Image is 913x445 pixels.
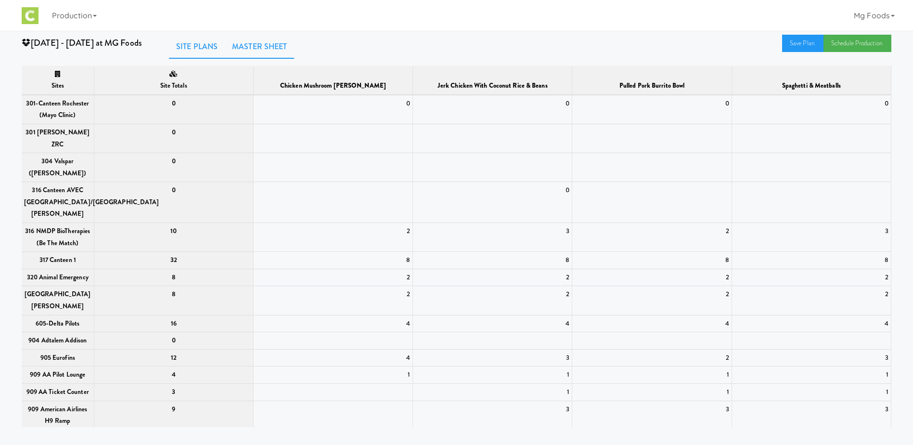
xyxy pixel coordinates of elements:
div: 4 [415,318,569,330]
th: 316 Canteen AVEC [GEOGRAPHIC_DATA]/[GEOGRAPHIC_DATA][PERSON_NAME] [22,182,94,223]
tr: 316 NMDP BioTherapies (Be the match)102323 [22,223,891,252]
div: 8 [575,254,729,266]
th: 8 [94,286,253,315]
tr: 317 Canteen 1328888 [22,252,891,269]
div: 3 [415,404,569,416]
th: 320 Animal Emergency [22,269,94,286]
th: 905 Eurofins [22,349,94,366]
th: 4 [94,366,253,384]
th: 0 [94,332,253,350]
div: 1 [415,369,569,381]
th: 9 [94,401,253,430]
img: Micromart [22,7,39,24]
th: 10 [94,223,253,252]
tr: 301-Canteen Rochester (Mayo Clinic)00000 [22,95,891,124]
div: 2 [575,288,729,301]
th: 301-Canteen Rochester (Mayo Clinic) [22,95,94,124]
div: 2 [575,352,729,364]
tr: 301 [PERSON_NAME] ZRC0 [22,124,891,153]
span: Chicken Mushroom [PERSON_NAME] [280,81,386,90]
tr: [GEOGRAPHIC_DATA][PERSON_NAME]82222 [22,286,891,315]
div: 1 [415,386,569,398]
span: Pulled Pork Burrito Bowl [619,81,684,90]
th: 8 [94,269,253,286]
th: Sites [22,66,94,95]
div: 1 [575,369,729,381]
tr: 304 Valspar ([PERSON_NAME])0 [22,153,891,182]
th: 3 [94,384,253,401]
th: 304 Valspar ([PERSON_NAME]) [22,153,94,182]
tr: 320 Animal Emergency82222 [22,269,891,286]
th: 909 American Airlines H9 Ramp [22,401,94,430]
th: 16 [94,315,253,332]
div: 0 [415,184,569,196]
tr: 316 Canteen AVEC [GEOGRAPHIC_DATA]/[GEOGRAPHIC_DATA][PERSON_NAME]00 [22,182,891,223]
span: Spaghetti & Meatballs [782,81,841,90]
div: 1 [734,369,888,381]
th: 0 [94,95,253,124]
div: 1 [734,386,888,398]
tr: 904 Adtalem Addison0 [22,332,891,350]
div: 2 [415,272,569,284]
th: 0 [94,153,253,182]
div: [DATE] - [DATE] at MG Foods [14,35,162,51]
th: Site Totals [94,66,253,95]
div: 3 [734,404,888,416]
div: 4 [256,318,410,330]
th: 32 [94,252,253,269]
tr: 605-Delta Pilots164444 [22,315,891,332]
div: 8 [415,254,569,266]
th: 316 NMDP BioTherapies (Be the match) [22,223,94,252]
div: 8 [256,254,410,266]
div: 0 [256,98,410,110]
a: Master Sheet [225,35,294,59]
div: 2 [734,288,888,301]
div: 2 [256,272,410,284]
div: 3 [575,404,729,416]
div: 2 [575,272,729,284]
th: 301 [PERSON_NAME] ZRC [22,124,94,153]
div: 2 [575,225,729,237]
div: 1 [256,369,410,381]
div: 1 [575,386,729,398]
span: Jerk Chicken with Coconut Rice & Beans [437,81,548,90]
div: 8 [734,254,888,266]
div: 3 [734,225,888,237]
div: 4 [575,318,729,330]
th: 909 AA Pilot Lounge [22,366,94,384]
th: 0 [94,124,253,153]
tr: 905 Eurofins124323 [22,349,891,366]
div: 2 [256,225,410,237]
div: 2 [256,288,410,301]
tr: 909 AA Ticket Counter3111 [22,384,891,401]
th: 12 [94,349,253,366]
div: 4 [734,318,888,330]
div: 0 [415,98,569,110]
tr: 909 American Airlines H9 Ramp9333 [22,401,891,430]
div: 0 [575,98,729,110]
th: [GEOGRAPHIC_DATA][PERSON_NAME] [22,286,94,315]
th: 0 [94,182,253,223]
div: 4 [256,352,410,364]
div: 3 [415,225,569,237]
div: 2 [415,288,569,301]
th: 317 Canteen 1 [22,252,94,269]
div: 0 [734,98,888,110]
div: 3 [734,352,888,364]
div: 3 [415,352,569,364]
th: 605-Delta Pilots [22,315,94,332]
div: 2 [734,272,888,284]
a: Site Plans [169,35,225,59]
th: 904 Adtalem Addison [22,332,94,350]
a: Save Plan [782,35,823,52]
a: Schedule Production [823,35,891,52]
tr: 909 AA Pilot Lounge41111 [22,366,891,384]
th: 909 AA Ticket Counter [22,384,94,401]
